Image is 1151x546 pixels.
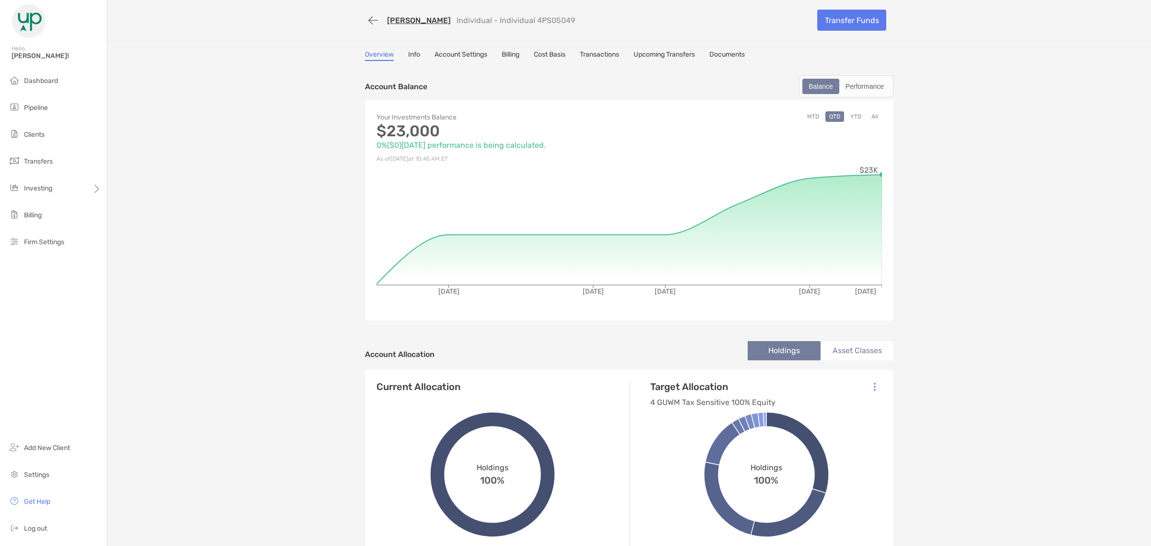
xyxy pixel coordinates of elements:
[457,16,575,25] p: Individual - Individual 4PS05049
[840,80,889,93] div: Performance
[24,524,47,533] span: Log out
[502,50,519,61] a: Billing
[408,50,420,61] a: Info
[9,468,20,480] img: settings icon
[817,10,886,31] a: Transfer Funds
[12,4,46,38] img: Zoe Logo
[655,287,676,296] tspan: [DATE]
[634,50,695,61] a: Upcoming Transfers
[24,238,64,246] span: Firm Settings
[9,155,20,166] img: transfers icon
[376,125,629,137] p: $23,000
[387,16,451,25] a: [PERSON_NAME]
[709,50,745,61] a: Documents
[376,153,629,165] p: As of [DATE] at 10:45 AM ET
[24,157,53,166] span: Transfers
[650,381,775,392] h4: Target Allocation
[9,209,20,220] img: billing icon
[24,211,42,219] span: Billing
[24,471,49,479] span: Settings
[534,50,565,61] a: Cost Basis
[754,472,778,486] span: 100%
[868,111,882,122] button: All
[12,52,101,60] span: [PERSON_NAME]!
[583,287,604,296] tspan: [DATE]
[874,382,876,391] img: Icon List Menu
[9,182,20,193] img: investing icon
[9,101,20,113] img: pipeline icon
[24,131,45,139] span: Clients
[751,463,782,472] span: Holdings
[9,74,20,86] img: dashboard icon
[803,80,838,93] div: Balance
[650,396,775,408] p: 4 GUWM Tax Sensitive 100% Equity
[24,444,70,452] span: Add New Client
[24,184,52,192] span: Investing
[376,139,629,151] p: 0% ( $0 ) [DATE] performance is being calculated.
[748,341,821,360] li: Holdings
[9,236,20,247] img: firm-settings icon
[825,111,844,122] button: QTD
[24,498,50,506] span: Get Help
[9,495,20,507] img: get-help icon
[438,287,459,296] tspan: [DATE]
[846,111,865,122] button: YTD
[580,50,619,61] a: Transactions
[859,166,878,175] tspan: $23K
[365,81,427,93] p: Account Balance
[799,75,893,97] div: segmented control
[477,463,508,472] span: Holdings
[435,50,487,61] a: Account Settings
[365,350,435,359] h4: Account Allocation
[365,50,394,61] a: Overview
[803,111,823,122] button: MTD
[376,381,460,392] h4: Current Allocation
[9,522,20,534] img: logout icon
[821,341,893,360] li: Asset Classes
[24,104,48,112] span: Pipeline
[24,77,58,85] span: Dashboard
[799,287,820,296] tspan: [DATE]
[480,472,505,486] span: 100%
[9,128,20,140] img: clients icon
[9,441,20,453] img: add_new_client icon
[376,111,629,123] p: Your Investments Balance
[855,287,876,296] tspan: [DATE]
